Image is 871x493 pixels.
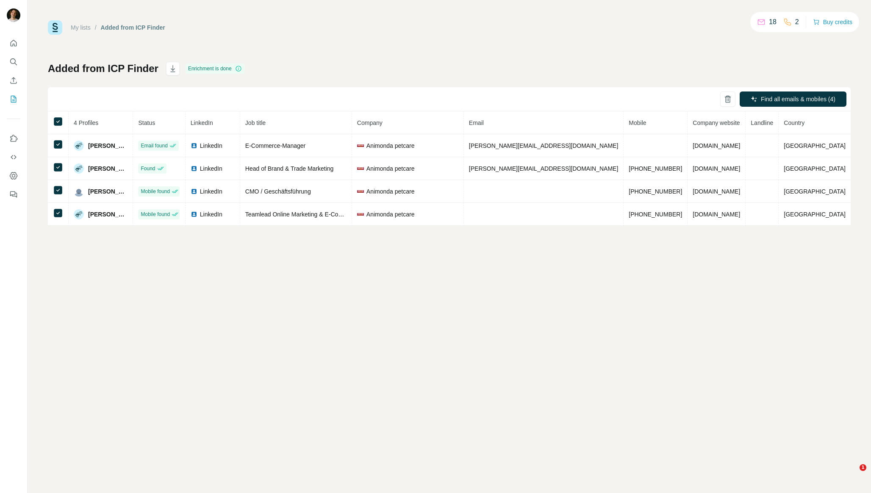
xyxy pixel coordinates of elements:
[245,142,305,149] span: E-Commerce-Manager
[88,210,128,219] span: [PERSON_NAME]
[693,211,740,218] span: [DOMAIN_NAME]
[7,150,20,165] button: Use Surfe API
[629,188,682,195] span: [PHONE_NUMBER]
[74,163,84,174] img: Avatar
[74,119,98,126] span: 4 Profiles
[629,165,682,172] span: [PHONE_NUMBER]
[469,142,618,149] span: [PERSON_NAME][EMAIL_ADDRESS][DOMAIN_NAME]
[200,164,222,173] span: LinkedIn
[784,211,846,218] span: [GEOGRAPHIC_DATA]
[191,142,197,149] img: LinkedIn logo
[357,188,364,195] img: company-logo
[761,95,835,103] span: Find all emails & mobiles (4)
[71,24,91,31] a: My lists
[48,62,158,75] h1: Added from ICP Finder
[191,165,197,172] img: LinkedIn logo
[7,91,20,107] button: My lists
[191,211,197,218] img: LinkedIn logo
[191,119,213,126] span: LinkedIn
[860,464,866,471] span: 1
[469,165,618,172] span: [PERSON_NAME][EMAIL_ADDRESS][DOMAIN_NAME]
[48,20,62,35] img: Surfe Logo
[693,119,740,126] span: Company website
[629,119,646,126] span: Mobile
[88,164,128,173] span: [PERSON_NAME]
[95,23,97,32] li: /
[357,119,383,126] span: Company
[141,210,170,218] span: Mobile found
[366,164,415,173] span: Animonda petcare
[469,119,484,126] span: Email
[7,73,20,88] button: Enrich CSV
[200,187,222,196] span: LinkedIn
[357,211,364,218] img: company-logo
[245,188,311,195] span: CMO / Geschäftsführung
[186,64,244,74] div: Enrichment is done
[7,8,20,22] img: Avatar
[357,165,364,172] img: company-logo
[200,141,222,150] span: LinkedIn
[74,186,84,197] img: Avatar
[74,209,84,219] img: Avatar
[7,131,20,146] button: Use Surfe on LinkedIn
[366,210,415,219] span: Animonda petcare
[842,464,863,485] iframe: Intercom live chat
[88,141,128,150] span: [PERSON_NAME]
[141,165,155,172] span: Found
[245,211,360,218] span: Teamlead Online Marketing & E-Commerce
[751,119,773,126] span: Landline
[101,23,165,32] div: Added from ICP Finder
[366,187,415,196] span: Animonda petcare
[740,91,846,107] button: Find all emails & mobiles (4)
[366,141,415,150] span: Animonda petcare
[795,17,799,27] p: 2
[813,16,852,28] button: Buy credits
[74,141,84,151] img: Avatar
[141,142,167,150] span: Email found
[693,188,740,195] span: [DOMAIN_NAME]
[693,165,740,172] span: [DOMAIN_NAME]
[7,168,20,183] button: Dashboard
[245,165,334,172] span: Head of Brand & Trade Marketing
[141,188,170,195] span: Mobile found
[784,119,804,126] span: Country
[693,142,740,149] span: [DOMAIN_NAME]
[7,187,20,202] button: Feedback
[784,165,846,172] span: [GEOGRAPHIC_DATA]
[784,188,846,195] span: [GEOGRAPHIC_DATA]
[138,119,155,126] span: Status
[88,187,128,196] span: [PERSON_NAME]
[629,211,682,218] span: [PHONE_NUMBER]
[191,188,197,195] img: LinkedIn logo
[784,142,846,149] span: [GEOGRAPHIC_DATA]
[245,119,266,126] span: Job title
[200,210,222,219] span: LinkedIn
[769,17,777,27] p: 18
[357,142,364,149] img: company-logo
[7,54,20,69] button: Search
[7,36,20,51] button: Quick start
